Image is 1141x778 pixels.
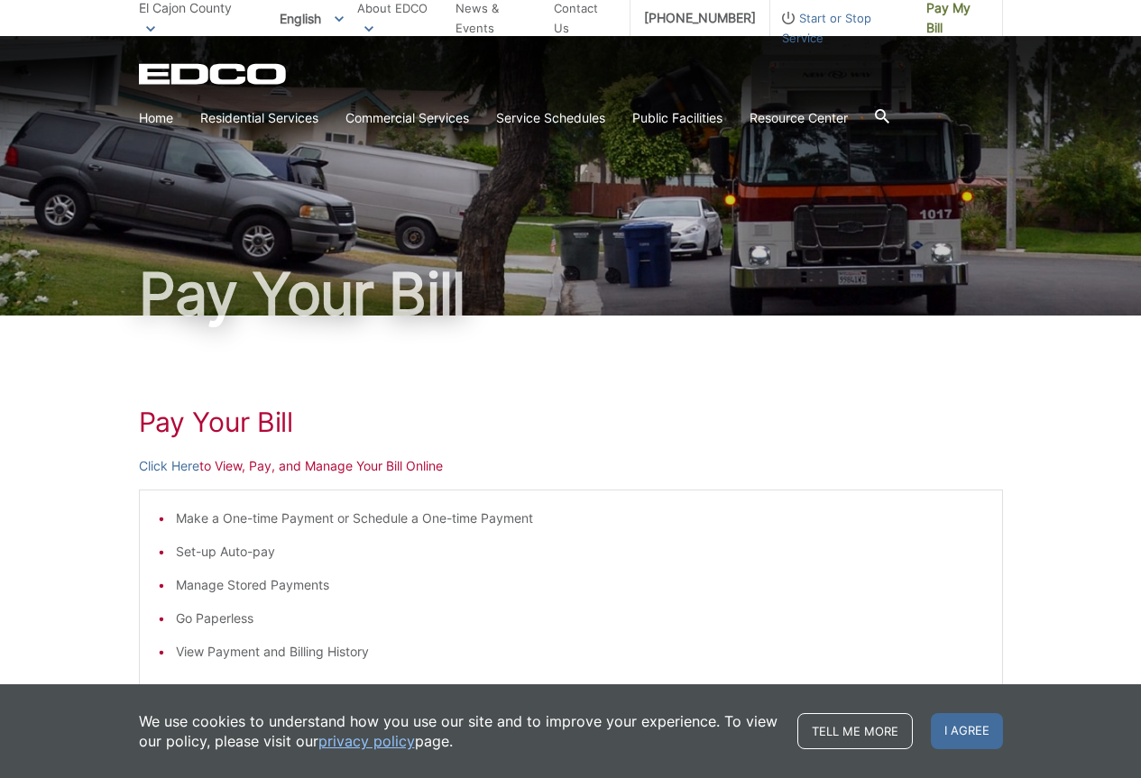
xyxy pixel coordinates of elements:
li: View Payment and Billing History [176,642,984,662]
li: Make a One-time Payment or Schedule a One-time Payment [176,508,984,528]
p: We use cookies to understand how you use our site and to improve your experience. To view our pol... [139,711,779,751]
p: to View, Pay, and Manage Your Bill Online [139,456,1003,476]
span: English [266,4,357,33]
a: Tell me more [797,713,913,749]
span: I agree [931,713,1003,749]
a: Commercial Services [345,108,469,128]
a: Home [139,108,173,128]
h1: Pay Your Bill [139,406,1003,438]
a: EDCD logo. Return to the homepage. [139,63,289,85]
a: privacy policy [318,731,415,751]
a: Residential Services [200,108,318,128]
li: Set-up Auto-pay [176,542,984,562]
a: Resource Center [750,108,848,128]
h1: Pay Your Bill [139,265,1003,323]
li: Manage Stored Payments [176,575,984,595]
a: Public Facilities [632,108,722,128]
li: Go Paperless [176,609,984,628]
a: Click Here [139,456,199,476]
a: Service Schedules [496,108,605,128]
